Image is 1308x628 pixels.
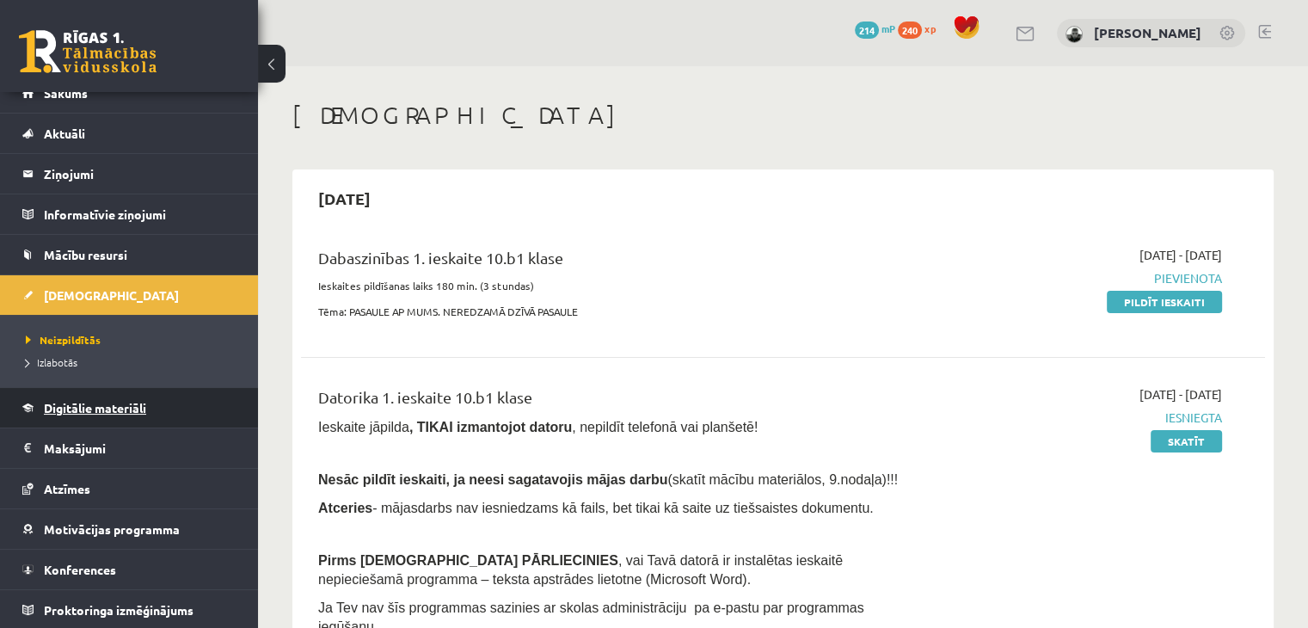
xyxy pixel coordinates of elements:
[301,178,388,219] h2: [DATE]
[26,333,101,347] span: Neizpildītās
[938,409,1222,427] span: Iesniegta
[292,101,1274,130] h1: [DEMOGRAPHIC_DATA]
[22,275,236,315] a: [DEMOGRAPHIC_DATA]
[881,22,895,35] span: mP
[22,509,236,549] a: Motivācijas programma
[44,85,88,101] span: Sākums
[318,472,667,487] span: Nesāc pildīt ieskaiti, ja neesi sagatavojis mājas darbu
[44,400,146,416] span: Digitālie materiāli
[318,385,912,417] div: Datorika 1. ieskaite 10.b1 klase
[44,562,116,577] span: Konferences
[318,553,618,568] span: Pirms [DEMOGRAPHIC_DATA] PĀRLIECINIES
[318,246,912,278] div: Dabaszinības 1. ieskaite 10.b1 klase
[44,247,127,262] span: Mācību resursi
[44,194,236,234] legend: Informatīvie ziņojumi
[22,154,236,194] a: Ziņojumi
[318,501,372,515] b: Atceries
[22,194,236,234] a: Informatīvie ziņojumi
[318,278,912,293] p: Ieskaites pildīšanas laiks 180 min. (3 stundas)
[44,428,236,468] legend: Maksājumi
[1065,26,1083,43] img: Mārtiņš Balodis
[1139,385,1222,403] span: [DATE] - [DATE]
[44,602,193,618] span: Proktoringa izmēģinājums
[26,354,241,370] a: Izlabotās
[22,428,236,468] a: Maksājumi
[898,22,922,39] span: 240
[22,114,236,153] a: Aktuāli
[318,420,758,434] span: Ieskaite jāpilda , nepildīt telefonā vai planšetē!
[44,287,179,303] span: [DEMOGRAPHIC_DATA]
[318,501,874,515] span: - mājasdarbs nav iesniedzams kā fails, bet tikai kā saite uz tiešsaistes dokumentu.
[898,22,944,35] a: 240 xp
[26,332,241,348] a: Neizpildītās
[318,304,912,319] p: Tēma: PASAULE AP MUMS. NEREDZAMĀ DZĪVĀ PASAULE
[938,269,1222,287] span: Pievienota
[318,553,843,587] span: , vai Tavā datorā ir instalētas ieskaitē nepieciešamā programma – teksta apstrādes lietotne (Micr...
[1107,291,1222,313] a: Pildīt ieskaiti
[44,481,90,496] span: Atzīmes
[1094,24,1201,41] a: [PERSON_NAME]
[26,355,77,369] span: Izlabotās
[44,521,180,537] span: Motivācijas programma
[19,30,157,73] a: Rīgas 1. Tālmācības vidusskola
[1151,430,1222,453] a: Skatīt
[44,154,236,194] legend: Ziņojumi
[1139,246,1222,264] span: [DATE] - [DATE]
[22,469,236,508] a: Atzīmes
[855,22,879,39] span: 214
[44,126,85,141] span: Aktuāli
[22,550,236,589] a: Konferences
[22,388,236,428] a: Digitālie materiāli
[855,22,895,35] a: 214 mP
[667,472,898,487] span: (skatīt mācību materiālos, 9.nodaļa)!!!
[22,73,236,113] a: Sākums
[409,420,572,434] b: , TIKAI izmantojot datoru
[924,22,936,35] span: xp
[22,235,236,274] a: Mācību resursi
